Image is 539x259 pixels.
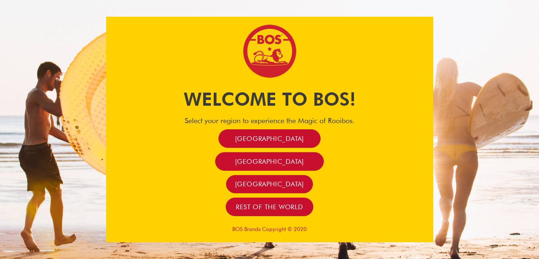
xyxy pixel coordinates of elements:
[236,203,303,211] span: Rest of the world
[215,152,324,171] a: [GEOGRAPHIC_DATA]
[106,226,433,232] p: BOS Brands Copyright © 2020
[235,157,304,166] span: [GEOGRAPHIC_DATA]
[226,198,313,216] a: Rest of the world
[235,134,304,143] span: [GEOGRAPHIC_DATA]
[235,180,304,188] span: [GEOGRAPHIC_DATA]
[106,86,433,112] h1: Welcome to BOS!
[242,24,297,78] img: Bos Brands
[226,175,313,194] a: [GEOGRAPHIC_DATA]
[106,116,433,125] h4: Select your region to experience the Magic of Rooibos.
[218,129,321,148] a: [GEOGRAPHIC_DATA]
